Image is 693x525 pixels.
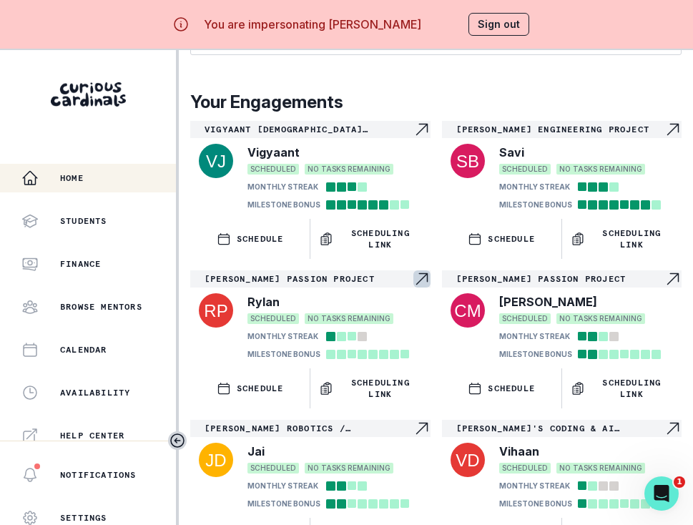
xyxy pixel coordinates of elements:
[205,124,413,135] p: Vigyaant [DEMOGRAPHIC_DATA][PERSON_NAME] Project Passion Mentorship
[247,443,265,460] p: Jai
[247,481,318,491] p: MONTHLY STREAK
[499,331,570,342] p: MONTHLY STREAK
[499,164,551,175] span: SCHEDULED
[468,13,529,36] button: Sign out
[60,512,107,524] p: Settings
[556,313,645,324] span: NO TASKS REMAINING
[247,349,320,360] p: MILESTONE BONUS
[644,476,679,511] iframe: Intercom live chat
[413,270,431,288] svg: Navigate to engagement page
[247,182,318,192] p: MONTHLY STREAK
[451,144,485,178] img: svg
[190,89,682,115] p: Your Engagements
[237,383,284,394] p: SCHEDULE
[674,476,685,488] span: 1
[488,383,535,394] p: SCHEDULE
[305,164,393,175] span: NO TASKS REMAINING
[556,463,645,474] span: NO TASKS REMAINING
[591,227,673,250] p: Scheduling Link
[60,172,84,184] p: Home
[247,331,318,342] p: MONTHLY STREAK
[499,349,572,360] p: MILESTONE BONUS
[456,273,665,285] p: [PERSON_NAME] Passion Project
[499,499,572,509] p: MILESTONE BONUS
[60,387,130,398] p: Availability
[51,82,126,107] img: Curious Cardinals Logo
[60,430,124,441] p: Help Center
[60,215,107,227] p: Students
[664,270,682,288] svg: Navigate to engagement page
[247,144,300,161] p: Vigyaant
[60,301,142,313] p: Browse Mentors
[247,499,320,509] p: MILESTONE BONUS
[199,144,233,178] img: svg
[591,377,673,400] p: Scheduling Link
[247,164,299,175] span: SCHEDULED
[339,227,421,250] p: Scheduling Link
[499,443,539,460] p: Vihaan
[664,420,682,437] svg: Navigate to engagement page
[205,273,413,285] p: [PERSON_NAME] Passion Project
[60,469,137,481] p: Notifications
[310,368,430,408] button: Scheduling Link
[190,121,431,213] a: Vigyaant [DEMOGRAPHIC_DATA][PERSON_NAME] Project Passion MentorshipNavigate to engagement pageVig...
[499,144,524,161] p: Savi
[488,233,535,245] p: SCHEDULE
[442,368,561,408] button: SCHEDULE
[442,121,682,213] a: [PERSON_NAME] Engineering ProjectNavigate to engagement pageSaviSCHEDULEDNO TASKS REMAININGMONTHL...
[664,121,682,138] svg: Navigate to engagement page
[237,233,284,245] p: SCHEDULE
[442,270,682,363] a: [PERSON_NAME] Passion ProjectNavigate to engagement page[PERSON_NAME]SCHEDULEDNO TASKS REMAININGM...
[190,270,431,363] a: [PERSON_NAME] Passion ProjectNavigate to engagement pageRylanSCHEDULEDNO TASKS REMAININGMONTHLY S...
[247,313,299,324] span: SCHEDULED
[305,313,393,324] span: NO TASKS REMAINING
[205,423,413,434] p: [PERSON_NAME] Robotics / Electronics / CAD 1-to-1-course
[199,293,233,328] img: svg
[247,293,280,310] p: Rylan
[556,164,645,175] span: NO TASKS REMAINING
[204,16,421,33] p: You are impersonating [PERSON_NAME]
[442,219,561,259] button: SCHEDULE
[190,219,310,259] button: SCHEDULE
[413,420,431,437] svg: Navigate to engagement page
[499,293,597,310] p: [PERSON_NAME]
[310,219,430,259] button: Scheduling Link
[499,182,570,192] p: MONTHLY STREAK
[199,443,233,477] img: svg
[499,313,551,324] span: SCHEDULED
[413,121,431,138] svg: Navigate to engagement page
[562,219,682,259] button: Scheduling Link
[247,200,320,210] p: MILESTONE BONUS
[60,258,101,270] p: Finance
[456,124,665,135] p: [PERSON_NAME] Engineering Project
[339,377,421,400] p: Scheduling Link
[305,463,393,474] span: NO TASKS REMAINING
[451,293,485,328] img: svg
[247,463,299,474] span: SCHEDULED
[190,420,431,512] a: [PERSON_NAME] Robotics / Electronics / CAD 1-to-1-courseNavigate to engagement pageJaiSCHEDULEDNO...
[451,443,485,477] img: svg
[499,481,570,491] p: MONTHLY STREAK
[499,200,572,210] p: MILESTONE BONUS
[499,463,551,474] span: SCHEDULED
[190,368,310,408] button: SCHEDULE
[60,344,107,355] p: Calendar
[168,431,187,450] button: Toggle sidebar
[442,420,682,512] a: [PERSON_NAME]'s Coding & AI Portfolio ProjectNavigate to engagement pageVihaanSCHEDULEDNO TASKS R...
[562,368,682,408] button: Scheduling Link
[456,423,665,434] p: [PERSON_NAME]'s Coding & AI Portfolio Project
